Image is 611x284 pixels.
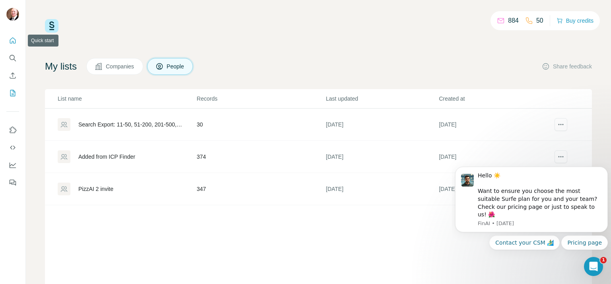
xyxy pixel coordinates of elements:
[542,62,592,70] button: Share feedback
[197,95,325,103] p: Records
[439,95,551,103] p: Created at
[58,95,196,103] p: List name
[6,8,19,21] img: Avatar
[584,257,603,276] iframe: Intercom live chat
[6,51,19,65] button: Search
[106,62,135,70] span: Companies
[6,123,19,137] button: Use Surfe on LinkedIn
[452,149,611,263] iframe: Intercom notifications message
[6,175,19,190] button: Feedback
[45,19,58,33] img: Surfe Logo
[325,141,438,173] td: [DATE]
[6,86,19,100] button: My lists
[197,173,326,205] td: 347
[6,68,19,83] button: Enrich CSV
[326,95,438,103] p: Last updated
[600,257,607,263] span: 1
[325,173,438,205] td: [DATE]
[197,109,326,141] td: 30
[438,173,551,205] td: [DATE]
[6,158,19,172] button: Dashboard
[167,62,185,70] span: People
[325,109,438,141] td: [DATE]
[536,16,543,25] p: 50
[555,118,567,131] button: actions
[78,121,183,128] div: Search Export: 11-50, 51-200, 201-500, [GEOGRAPHIC_DATA], Customer Success and Support, [GEOGRAPH...
[45,60,77,73] h4: My lists
[438,109,551,141] td: [DATE]
[508,16,519,25] p: 884
[6,140,19,155] button: Use Surfe API
[6,33,19,48] button: Quick start
[197,141,326,173] td: 374
[78,153,135,161] div: Added from ICP Finder
[557,15,593,26] button: Buy credits
[78,185,113,193] div: PizzAI 2 invite
[438,141,551,173] td: [DATE]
